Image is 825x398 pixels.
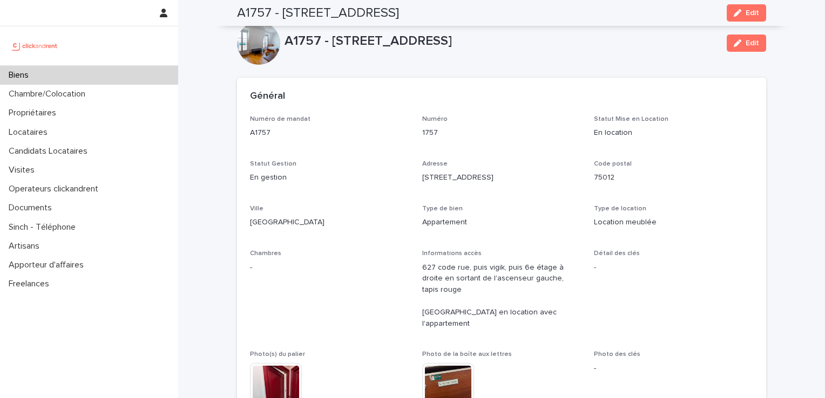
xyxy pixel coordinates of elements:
span: Adresse [422,161,448,167]
p: A1757 - [STREET_ADDRESS] [285,33,718,49]
span: Détail des clés [594,250,640,257]
span: Numéro de mandat [250,116,310,122]
span: Type de location [594,205,646,212]
span: Edit [746,39,759,47]
p: Chambre/Colocation [4,89,94,99]
span: Chambres [250,250,281,257]
span: Photo(s) du palier [250,351,305,358]
p: En location [594,127,753,139]
h2: A1757 - [STREET_ADDRESS] [237,5,399,21]
p: Candidats Locataires [4,146,96,156]
p: 627 code rue, puis vigik, puis 6e étage à droite en sortant de l'ascenseur gauche, tapis rouge [G... [422,262,581,330]
button: Edit [727,4,766,22]
span: Photo de la boîte aux lettres [422,351,512,358]
p: A1757 [250,127,409,139]
span: Photo des clés [594,351,640,358]
p: Sinch - Téléphone [4,222,84,232]
p: Biens [4,70,37,80]
p: Apporteur d'affaires [4,260,92,270]
button: Edit [727,35,766,52]
span: Numéro [422,116,448,122]
p: Operateurs clickandrent [4,184,107,194]
span: Statut Mise en Location [594,116,668,122]
span: Informations accès [422,250,482,257]
p: Locataires [4,127,56,138]
span: Ville [250,205,263,212]
p: 1757 [422,127,581,139]
p: - [594,262,753,273]
p: Propriétaires [4,108,65,118]
p: Visites [4,165,43,175]
p: - [594,363,753,374]
img: UCB0brd3T0yccxBKYDjQ [9,35,61,57]
p: Freelances [4,279,58,289]
p: [STREET_ADDRESS] [422,172,581,183]
p: 75012 [594,172,753,183]
span: Edit [746,9,759,17]
span: Code postal [594,161,632,167]
h2: Général [250,91,285,102]
span: Statut Gestion [250,161,296,167]
p: En gestion [250,172,409,183]
p: Artisans [4,241,48,251]
p: Appartement [422,217,581,228]
p: Location meublée [594,217,753,228]
p: Documents [4,203,60,213]
span: Type de bien [422,205,463,212]
p: [GEOGRAPHIC_DATA] [250,217,409,228]
p: - [250,262,409,273]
